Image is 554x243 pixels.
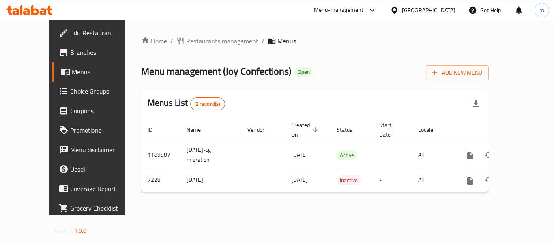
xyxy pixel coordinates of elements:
[180,168,241,192] td: [DATE]
[52,101,142,120] a: Coupons
[141,62,291,80] span: Menu management ( Joy Confections )
[426,65,489,80] button: Add New Menu
[141,118,544,193] table: enhanced table
[432,68,482,78] span: Add New Menu
[402,6,455,15] div: [GEOGRAPHIC_DATA]
[479,145,499,165] button: Change Status
[52,62,142,82] a: Menus
[141,142,180,168] td: 1189987
[141,36,167,46] a: Home
[191,100,225,108] span: 2 record(s)
[373,168,412,192] td: -
[180,142,241,168] td: [DATE]-cg migration
[148,97,225,110] h2: Menus List
[291,149,308,160] span: [DATE]
[70,145,135,155] span: Menu disclaimer
[247,125,275,135] span: Vendor
[379,120,402,140] span: Start Date
[291,120,320,140] span: Created On
[170,36,173,46] li: /
[141,168,180,192] td: 7228
[314,5,364,15] div: Menu-management
[291,174,308,185] span: [DATE]
[141,36,489,46] nav: breadcrumb
[262,36,264,46] li: /
[70,164,135,174] span: Upsell
[70,203,135,213] span: Grocery Checklist
[52,159,142,179] a: Upsell
[337,176,361,185] span: Inactive
[294,69,313,75] span: Open
[418,125,444,135] span: Locale
[70,106,135,116] span: Coupons
[52,82,142,101] a: Choice Groups
[412,168,453,192] td: All
[52,23,142,43] a: Edit Restaurant
[72,67,135,77] span: Menus
[74,226,87,236] span: 1.0.0
[412,142,453,168] td: All
[52,179,142,198] a: Coverage Report
[187,125,211,135] span: Name
[539,6,544,15] span: m
[148,125,163,135] span: ID
[70,125,135,135] span: Promotions
[52,43,142,62] a: Branches
[337,175,361,185] div: Inactive
[453,118,544,142] th: Actions
[70,47,135,57] span: Branches
[460,170,479,190] button: more
[460,145,479,165] button: more
[52,120,142,140] a: Promotions
[70,86,135,96] span: Choice Groups
[53,226,73,236] span: Version:
[337,125,363,135] span: Status
[70,28,135,38] span: Edit Restaurant
[176,36,258,46] a: Restaurants management
[373,142,412,168] td: -
[52,198,142,218] a: Grocery Checklist
[466,94,485,114] div: Export file
[277,36,296,46] span: Menus
[294,67,313,77] div: Open
[337,151,357,160] span: Active
[52,140,142,159] a: Menu disclaimer
[186,36,258,46] span: Restaurants management
[479,170,499,190] button: Change Status
[70,184,135,194] span: Coverage Report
